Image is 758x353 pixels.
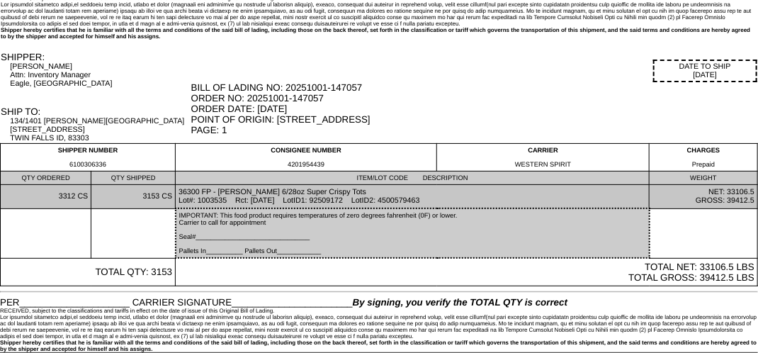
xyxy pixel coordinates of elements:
td: NET: 33106.5 GROSS: 39412.5 [650,185,758,209]
div: SHIP TO: [1,106,190,117]
td: 3312 CS [1,185,91,209]
td: TOTAL QTY: 3153 [1,258,176,286]
div: SHIPPER: [1,52,190,62]
td: 3153 CS [91,185,176,209]
div: 6100306336 [4,161,172,168]
div: WESTERN SPIRIT [440,161,646,168]
div: Shipper hereby certifies that he is familiar with all the terms and conditions of the said bill o... [1,27,757,40]
td: TOTAL NET: 33106.5 LBS TOTAL GROSS: 39412.5 LBS [176,258,758,286]
div: [PERSON_NAME] Attn: Inventory Manager Eagle, [GEOGRAPHIC_DATA] [10,62,189,88]
td: SHIPPER NUMBER [1,144,176,172]
td: CONSIGNEE NUMBER [176,144,437,172]
td: ITEM/LOT CODE DESCRIPTION [176,172,650,185]
td: CARRIER [437,144,650,172]
div: Prepaid [652,161,754,168]
span: By signing, you verify the TOTAL QTY is correct [353,297,567,308]
div: 134/1401 [PERSON_NAME][GEOGRAPHIC_DATA] [STREET_ADDRESS] TWIN FALLS ID, 83303 [10,117,189,142]
td: WEIGHT [650,172,758,185]
td: CHARGES [650,144,758,172]
td: QTY ORDERED [1,172,91,185]
div: DATE TO SHIP [DATE] [653,60,757,82]
td: QTY SHIPPED [91,172,176,185]
div: BILL OF LADING NO: 20251001-147057 ORDER NO: 20251001-147057 ORDER DATE: [DATE] POINT OF ORIGIN: ... [191,82,757,135]
td: 36300 FP - [PERSON_NAME] 6/28oz Super Crispy Tots Lot#: 1003535 Rct: [DATE] LotID1: 92509172 LotI... [176,185,650,209]
div: 4201954439 [179,161,434,168]
td: IMPORTANT: This food product requires temperatures of zero degrees fahrenheit (0F) or lower. Carr... [176,208,650,258]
